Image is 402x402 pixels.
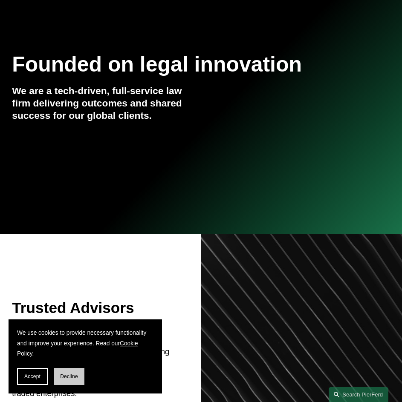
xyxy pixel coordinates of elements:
h1: Founded on legal innovation [12,52,327,77]
span: Decline [60,373,78,379]
p: We use cookies to provide necessary functionality and improve your experience. Read our . [17,328,153,359]
button: Decline [54,368,84,385]
h2: Trusted Advisors [12,299,169,317]
a: Search this site [329,387,388,402]
a: Cookie Policy [17,340,138,357]
button: Accept [17,368,48,385]
h4: We are a tech-driven, full-service law firm delivering outcomes and shared success for our global... [12,85,201,122]
section: Cookie banner [9,319,162,393]
span: Accept [24,373,40,379]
